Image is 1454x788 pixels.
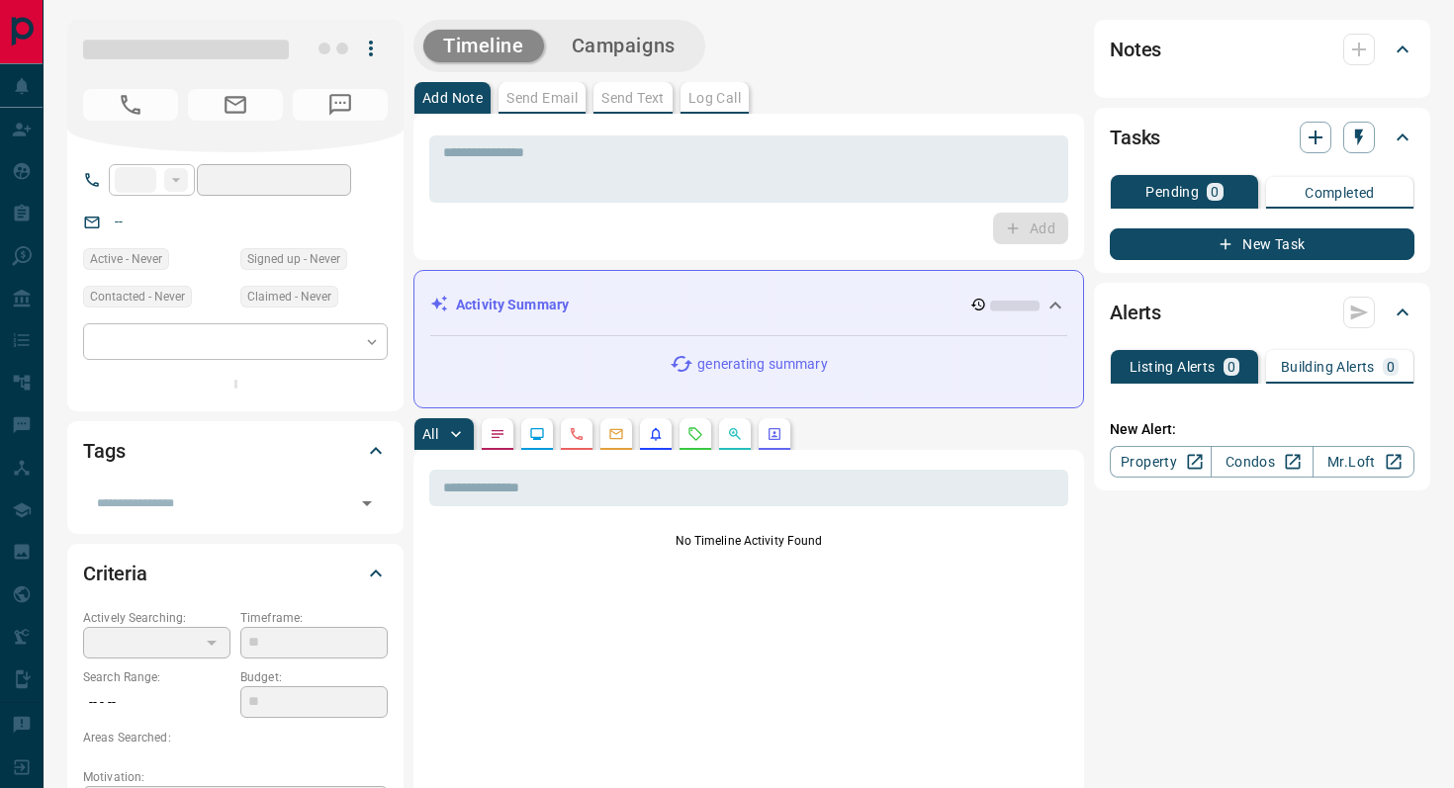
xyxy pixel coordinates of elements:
[1110,228,1414,260] button: New Task
[353,489,381,517] button: Open
[83,435,125,467] h2: Tags
[247,287,331,306] span: Claimed - Never
[1313,446,1414,478] a: Mr.Loft
[1110,446,1212,478] a: Property
[83,729,388,746] p: Areas Searched:
[83,550,388,597] div: Criteria
[430,287,1067,323] div: Activity Summary
[552,30,695,62] button: Campaigns
[429,532,1068,550] p: No Timeline Activity Found
[83,609,230,627] p: Actively Searching:
[83,686,230,719] p: -- - --
[1211,446,1313,478] a: Condos
[1281,360,1375,374] p: Building Alerts
[247,249,340,269] span: Signed up - Never
[687,426,703,442] svg: Requests
[1387,360,1395,374] p: 0
[90,287,185,306] span: Contacted - Never
[569,426,585,442] svg: Calls
[1110,419,1414,440] p: New Alert:
[115,214,123,229] a: --
[240,609,388,627] p: Timeframe:
[1227,360,1235,374] p: 0
[422,427,438,441] p: All
[1110,26,1414,73] div: Notes
[83,668,230,686] p: Search Range:
[1130,360,1216,374] p: Listing Alerts
[767,426,782,442] svg: Agent Actions
[188,89,283,121] span: No Email
[648,426,664,442] svg: Listing Alerts
[529,426,545,442] svg: Lead Browsing Activity
[490,426,505,442] svg: Notes
[1211,185,1219,199] p: 0
[83,558,147,589] h2: Criteria
[697,354,827,375] p: generating summary
[1110,297,1161,328] h2: Alerts
[1305,186,1375,200] p: Completed
[608,426,624,442] svg: Emails
[1110,122,1160,153] h2: Tasks
[1110,289,1414,336] div: Alerts
[293,89,388,121] span: No Number
[1110,34,1161,65] h2: Notes
[727,426,743,442] svg: Opportunities
[423,30,544,62] button: Timeline
[83,427,388,475] div: Tags
[83,768,388,786] p: Motivation:
[83,89,178,121] span: No Number
[422,91,483,105] p: Add Note
[240,668,388,686] p: Budget:
[1145,185,1199,199] p: Pending
[456,295,569,315] p: Activity Summary
[1110,114,1414,161] div: Tasks
[90,249,162,269] span: Active - Never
